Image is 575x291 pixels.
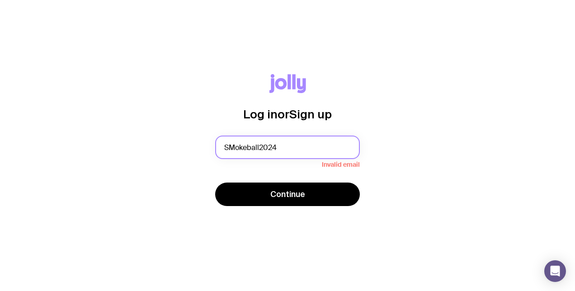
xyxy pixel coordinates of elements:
span: Sign up [289,108,332,121]
span: Invalid email [215,159,360,168]
button: Continue [215,183,360,206]
span: Continue [270,189,305,200]
input: you@email.com [215,136,360,159]
span: or [278,108,289,121]
div: Open Intercom Messenger [544,260,566,282]
span: Log in [243,108,278,121]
